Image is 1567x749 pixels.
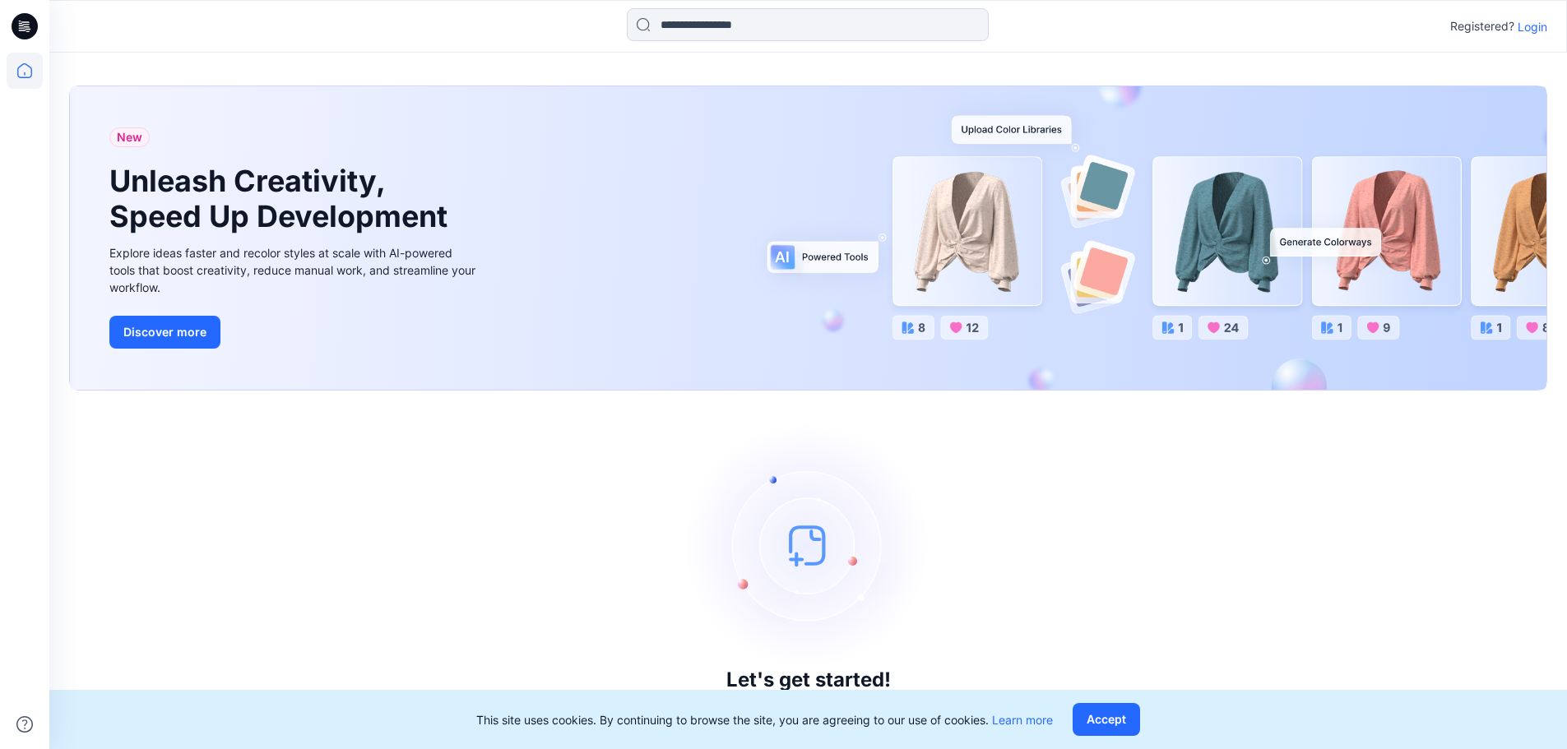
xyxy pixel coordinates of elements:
p: Registered? [1450,16,1514,36]
a: Learn more [992,713,1053,727]
div: Explore ideas faster and recolor styles at scale with AI-powered tools that boost creativity, red... [109,244,480,296]
button: Accept [1073,703,1140,736]
p: Login [1518,18,1547,35]
span: New [117,127,142,147]
h3: Let's get started! [726,668,891,691]
a: Discover more [109,316,480,349]
button: Discover more [109,316,220,349]
img: empty-state-image.svg [685,422,932,668]
p: This site uses cookies. By continuing to browse the site, you are agreeing to our use of cookies. [476,711,1053,728]
h1: Unleash Creativity, Speed Up Development [109,164,455,234]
